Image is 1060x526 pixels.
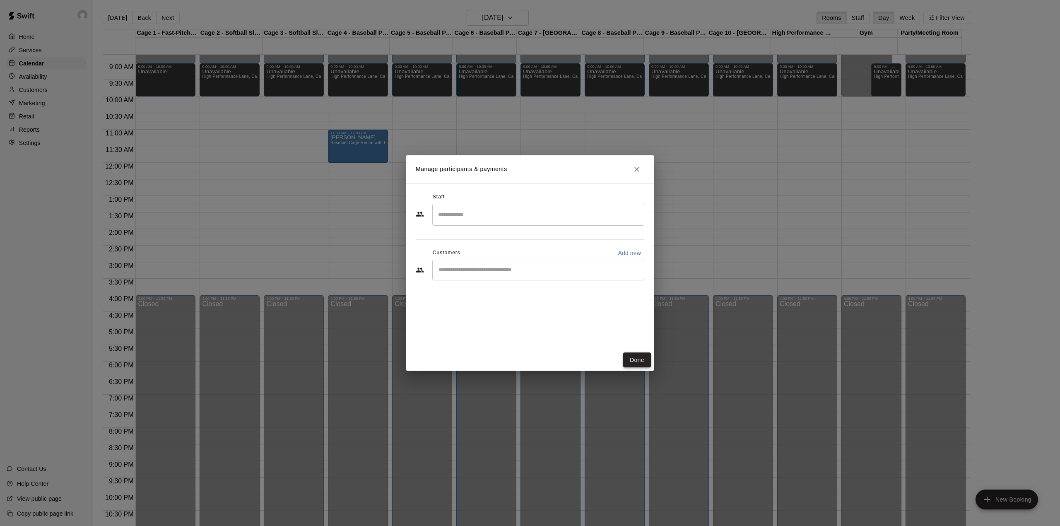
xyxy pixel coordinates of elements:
[623,352,651,368] button: Done
[416,165,507,174] p: Manage participants & payments
[416,210,424,218] svg: Staff
[416,266,424,274] svg: Customers
[629,162,644,177] button: Close
[433,246,460,260] span: Customers
[432,204,644,226] div: Search staff
[618,249,641,257] p: Add new
[614,246,644,260] button: Add new
[433,191,445,204] span: Staff
[432,260,644,280] div: Start typing to search customers...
